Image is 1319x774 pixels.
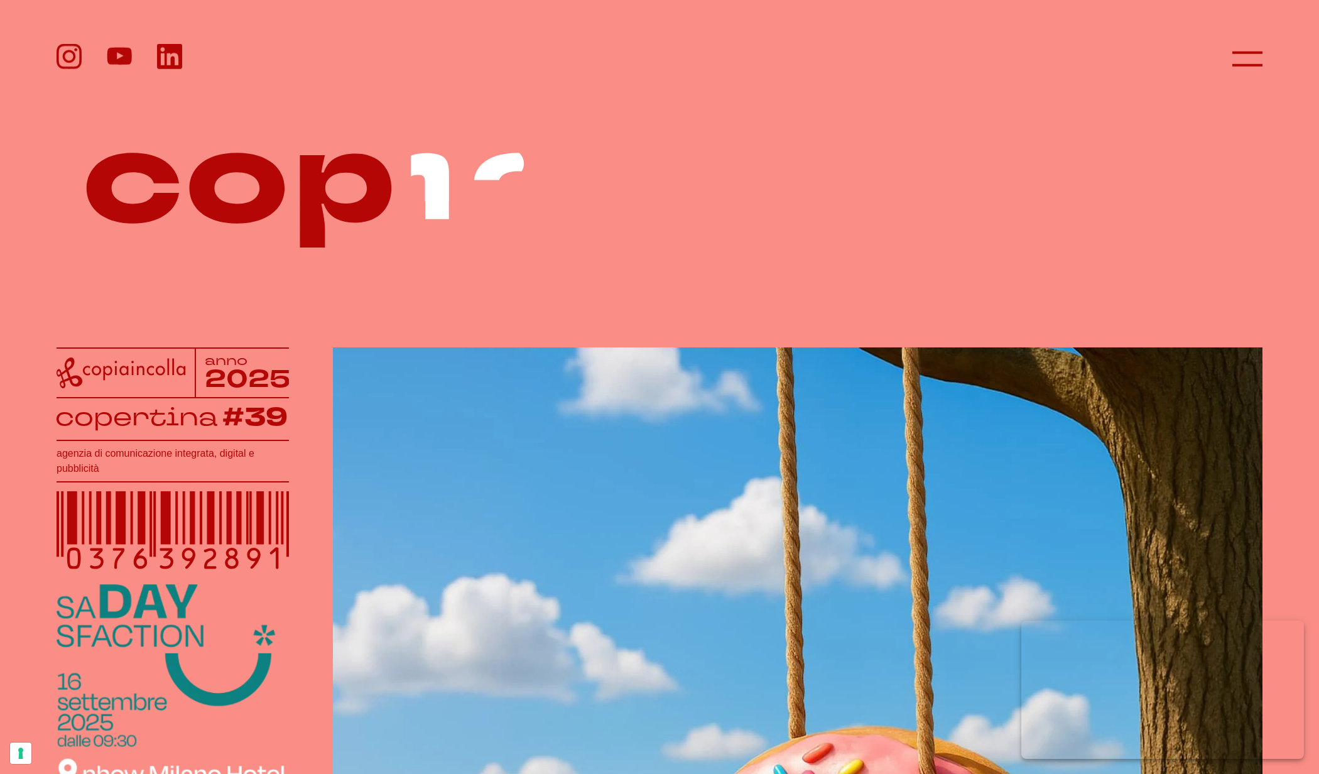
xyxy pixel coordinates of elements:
[55,401,217,433] tspan: copertina
[10,743,31,764] button: Le tue preferenze relative al consenso per le tecnologie di tracciamento
[205,351,247,369] tspan: anno
[222,400,288,435] tspan: #39
[205,362,290,396] tspan: 2025
[57,446,289,476] h1: agenzia di comunicazione integrata, digital e pubblicità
